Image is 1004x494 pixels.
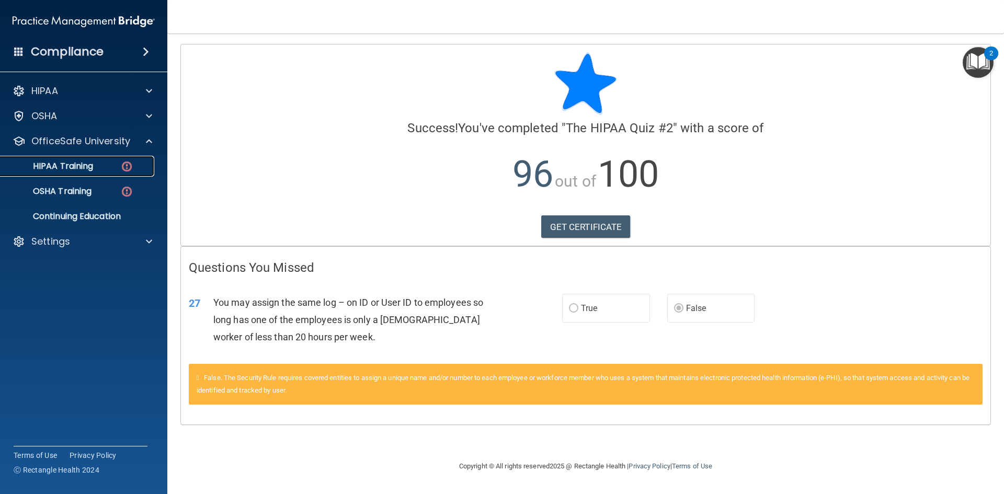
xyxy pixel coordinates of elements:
[14,465,99,475] span: Ⓒ Rectangle Health 2024
[13,235,152,248] a: Settings
[189,261,983,274] h4: Questions You Missed
[70,450,117,461] a: Privacy Policy
[686,303,706,313] span: False
[189,297,200,309] span: 27
[31,85,58,97] p: HIPAA
[31,135,130,147] p: OfficeSafe University
[629,462,670,470] a: Privacy Policy
[554,52,617,115] img: blue-star-rounded.9d042014.png
[541,215,631,238] a: GET CERTIFICATE
[31,44,104,59] h4: Compliance
[674,305,683,313] input: False
[989,53,993,67] div: 2
[598,153,659,196] span: 100
[14,450,57,461] a: Terms of Use
[581,303,597,313] span: True
[963,47,994,78] button: Open Resource Center, 2 new notifications
[7,161,93,171] p: HIPAA Training
[13,11,155,32] img: PMB logo
[395,450,777,483] div: Copyright © All rights reserved 2025 @ Rectangle Health | |
[120,185,133,198] img: danger-circle.6113f641.png
[31,235,70,248] p: Settings
[13,135,152,147] a: OfficeSafe University
[566,121,673,135] span: The HIPAA Quiz #2
[13,85,152,97] a: HIPAA
[31,110,58,122] p: OSHA
[13,110,152,122] a: OSHA
[197,374,969,394] span: False. The Security Rule requires covered entities to assign a unique name and/or number to each ...
[7,211,150,222] p: Continuing Education
[7,186,92,197] p: OSHA Training
[672,462,712,470] a: Terms of Use
[407,121,458,135] span: Success!
[512,153,553,196] span: 96
[120,160,133,173] img: danger-circle.6113f641.png
[569,305,578,313] input: True
[213,297,483,342] span: You may assign the same log – on ID or User ID to employees so long has one of the employees is o...
[189,121,983,135] h4: You've completed " " with a score of
[555,172,596,190] span: out of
